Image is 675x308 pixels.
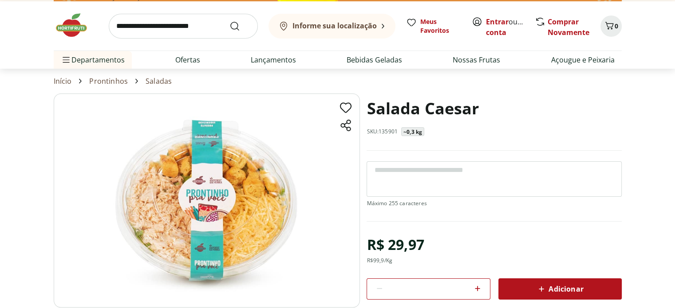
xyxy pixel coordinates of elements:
h1: Salada Caesar [367,94,479,124]
a: Criar conta [486,17,535,37]
button: Informe sua localização [268,14,395,39]
span: 0 [615,22,618,30]
span: Meus Favoritos [420,17,461,35]
a: Meus Favoritos [406,17,461,35]
a: Saladas [146,77,172,85]
a: Nossas Frutas [453,55,500,65]
button: Carrinho [600,16,622,37]
div: R$ 29,97 [367,232,424,257]
span: Departamentos [61,49,125,70]
a: Lançamentos [251,55,296,65]
a: Bebidas Geladas [347,55,402,65]
a: Entrar [486,17,509,27]
a: Açougue e Peixaria [551,55,614,65]
a: Comprar Novamente [548,17,589,37]
a: Prontinhos [89,77,128,85]
button: Adicionar [498,278,622,300]
button: Menu [61,49,71,70]
p: ~0,3 kg [403,129,422,136]
div: R$ 99,9 /Kg [367,257,392,264]
span: ou [486,16,525,38]
img: Principal [54,94,360,308]
img: Hortifruti [54,12,98,39]
b: Informe sua localização [292,21,377,31]
p: SKU: 135901 [367,128,398,135]
a: Início [54,77,72,85]
button: Submit Search [229,21,251,31]
a: Ofertas [175,55,200,65]
span: Adicionar [536,284,583,294]
input: search [109,14,258,39]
